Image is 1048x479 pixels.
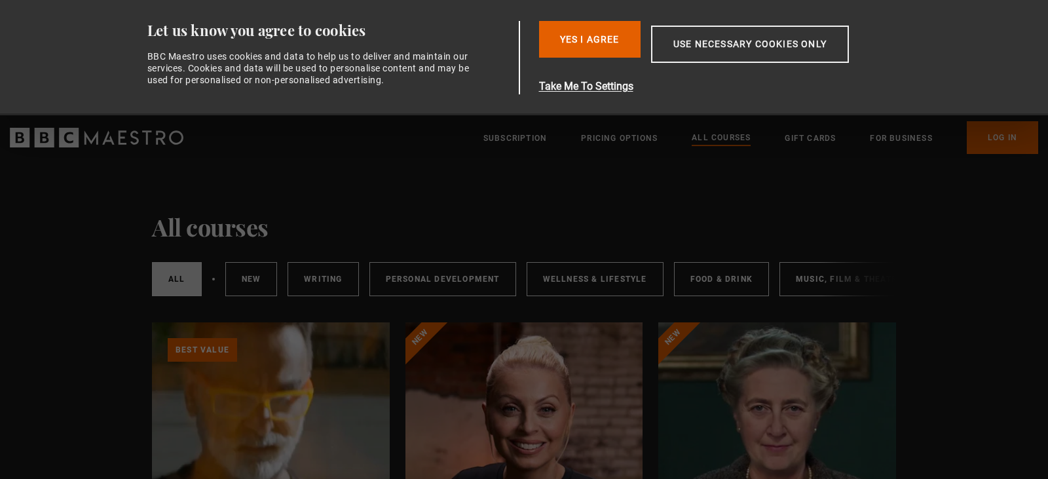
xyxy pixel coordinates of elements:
h1: All courses [152,213,269,240]
nav: Primary [483,121,1038,154]
div: BBC Maestro uses cookies and data to help us to deliver and maintain our services. Cookies and da... [147,50,477,86]
button: Use necessary cookies only [651,26,849,63]
a: Writing [288,262,358,296]
a: For business [870,132,932,145]
p: Best value [168,338,237,362]
a: Log In [967,121,1038,154]
a: Food & Drink [674,262,769,296]
a: Music, Film & Theatre [779,262,919,296]
div: Let us know you agree to cookies [147,21,514,40]
svg: BBC Maestro [10,128,183,147]
button: Take Me To Settings [539,79,911,94]
a: Pricing Options [581,132,658,145]
a: Gift Cards [785,132,836,145]
a: Subscription [483,132,547,145]
a: New [225,262,278,296]
a: All Courses [692,131,751,145]
a: Personal Development [369,262,516,296]
button: Yes I Agree [539,21,641,58]
a: Wellness & Lifestyle [527,262,664,296]
a: All [152,262,202,296]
